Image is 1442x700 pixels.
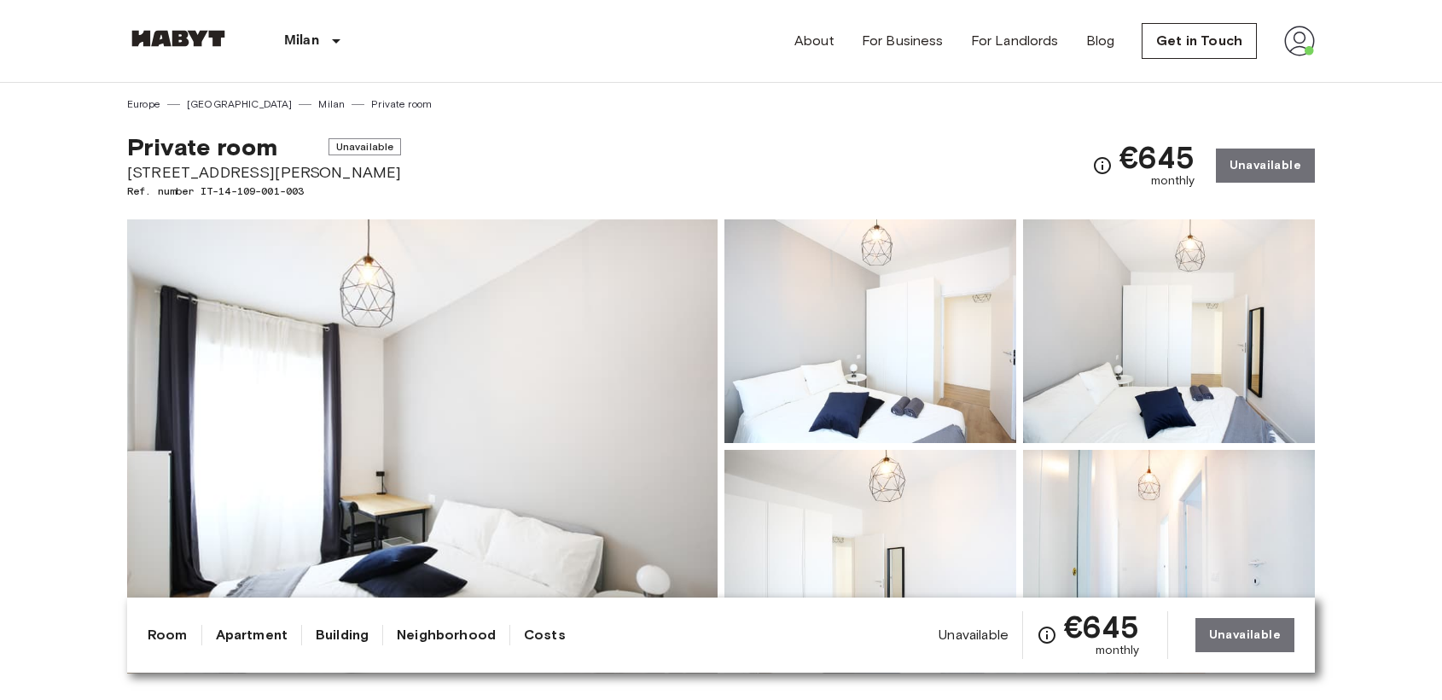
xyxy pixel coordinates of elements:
[127,132,277,161] span: Private room
[371,96,432,112] a: Private room
[318,96,345,112] a: Milan
[127,96,160,112] a: Europe
[127,219,718,674] img: Marketing picture of unit IT-14-109-001-003
[329,138,402,155] span: Unavailable
[1284,26,1315,56] img: avatar
[1064,611,1140,642] span: €645
[1096,642,1140,659] span: monthly
[316,625,369,645] a: Building
[1119,142,1195,172] span: €645
[939,626,1009,645] span: Unavailable
[284,31,319,51] p: Milan
[1037,625,1057,645] svg: Check cost overview for full price breakdown. Please note that discounts apply to new joiners onl...
[148,625,188,645] a: Room
[862,31,944,51] a: For Business
[1023,219,1315,443] img: Picture of unit IT-14-109-001-003
[971,31,1059,51] a: For Landlords
[216,625,288,645] a: Apartment
[1151,172,1195,190] span: monthly
[1086,31,1115,51] a: Blog
[724,450,1016,674] img: Picture of unit IT-14-109-001-003
[127,184,401,199] span: Ref. number IT-14-109-001-003
[397,625,496,645] a: Neighborhood
[1092,155,1113,176] svg: Check cost overview for full price breakdown. Please note that discounts apply to new joiners onl...
[187,96,293,112] a: [GEOGRAPHIC_DATA]
[794,31,834,51] a: About
[1142,23,1257,59] a: Get in Touch
[1023,450,1315,674] img: Picture of unit IT-14-109-001-003
[524,625,566,645] a: Costs
[127,161,401,184] span: [STREET_ADDRESS][PERSON_NAME]
[127,30,230,47] img: Habyt
[724,219,1016,443] img: Picture of unit IT-14-109-001-003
